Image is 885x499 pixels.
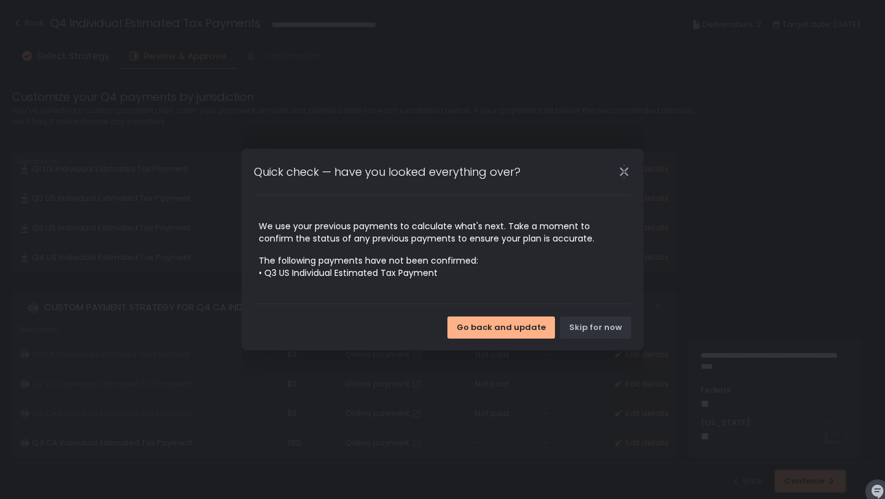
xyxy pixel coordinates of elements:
div: Skip for now [569,322,622,333]
div: The following payments have not been confirmed: [259,254,626,279]
button: Go back and update [447,316,555,339]
div: Go back and update [457,322,546,333]
button: Skip for now [560,316,631,339]
div: Close [604,165,643,179]
li: • Q3 US Individual Estimated Tax Payment [259,267,626,279]
h1: Quick check — have you looked everything over? [254,163,521,180]
div: We use your previous payments to calculate what's next. Take a moment to confirm the status of an... [259,220,626,245]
